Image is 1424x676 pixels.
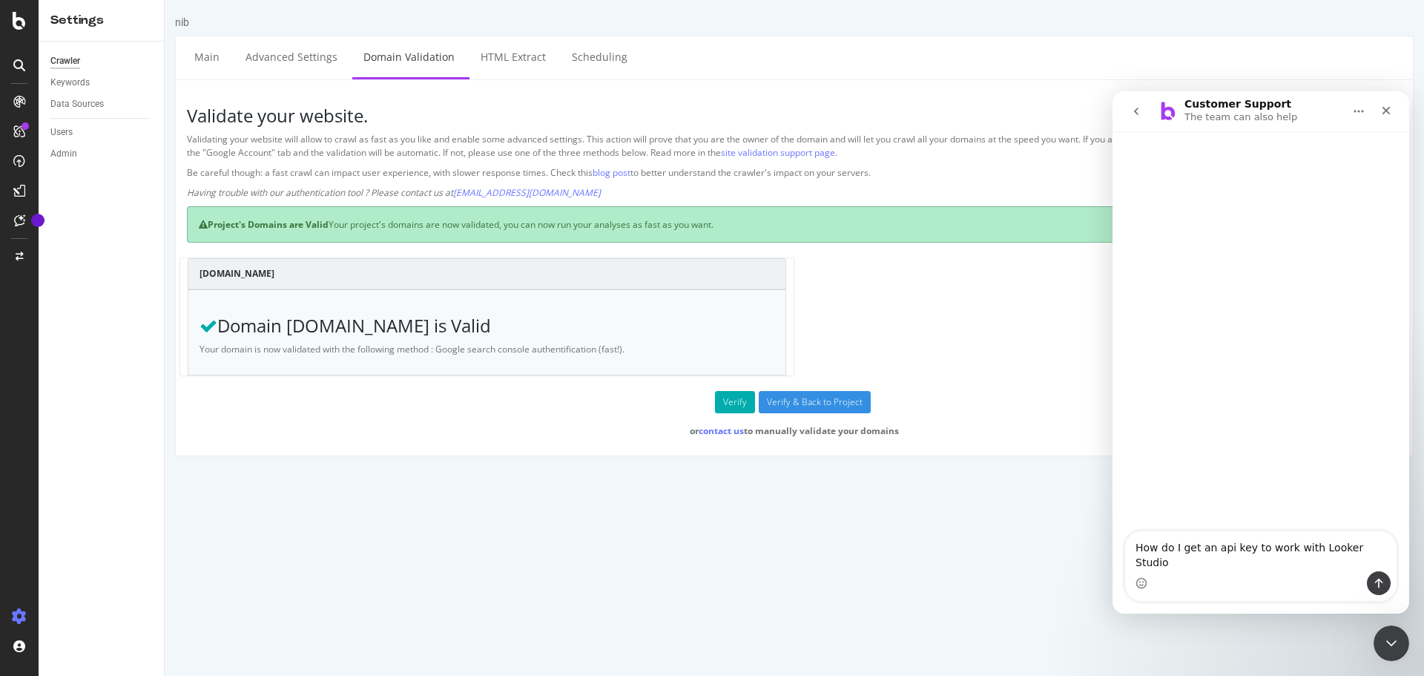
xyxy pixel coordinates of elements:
[556,146,670,159] a: site validation support page
[31,214,44,227] div: Tooltip anchor
[428,166,466,179] a: blog post
[19,36,66,77] a: Main
[50,75,90,91] div: Keywords
[50,75,154,91] a: Keywords
[10,15,24,30] div: nib
[70,36,184,77] a: Advanced Settings
[22,166,1237,179] p: Be careful though: a fast crawl can impact user experience, with slower response times. Check thi...
[50,125,73,140] div: Users
[35,343,610,355] p: Your domain is now validated with the following method : Google search console authentification (...
[35,316,610,335] h3: Domain [DOMAIN_NAME] is Valid
[305,36,392,77] a: HTML Extract
[50,53,80,69] div: Crawler
[188,36,301,77] a: Domain Validation
[50,146,77,162] div: Admin
[22,186,436,199] em: Having trouble with our authentication tool ? Please contact us at
[22,206,1237,243] div: Your project's domains are now validated, you can now run your analyses as fast as you want.
[594,391,706,413] input: Verify & Back to Project
[289,186,436,199] a: [EMAIL_ADDRESS][DOMAIN_NAME]
[1112,91,1409,614] iframe: Intercom live chat
[50,125,154,140] a: Users
[50,12,152,29] div: Settings
[50,96,154,112] a: Data Sources
[50,96,104,112] div: Data Sources
[1374,626,1409,661] iframe: Intercom live chat
[34,218,164,231] strong: Project's Domains are Valid
[396,36,474,77] a: Scheduling
[50,146,154,162] a: Admin
[22,106,1237,125] h3: Validate your website.
[22,133,1237,158] p: Validating your website will allow to crawl as fast as you like and enable some advanced settings...
[550,391,590,413] button: Verify
[50,53,154,69] a: Crawler
[35,266,610,281] h4: [DOMAIN_NAME]
[534,424,579,437] a: contact us
[525,424,734,437] strong: or to manually validate your domains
